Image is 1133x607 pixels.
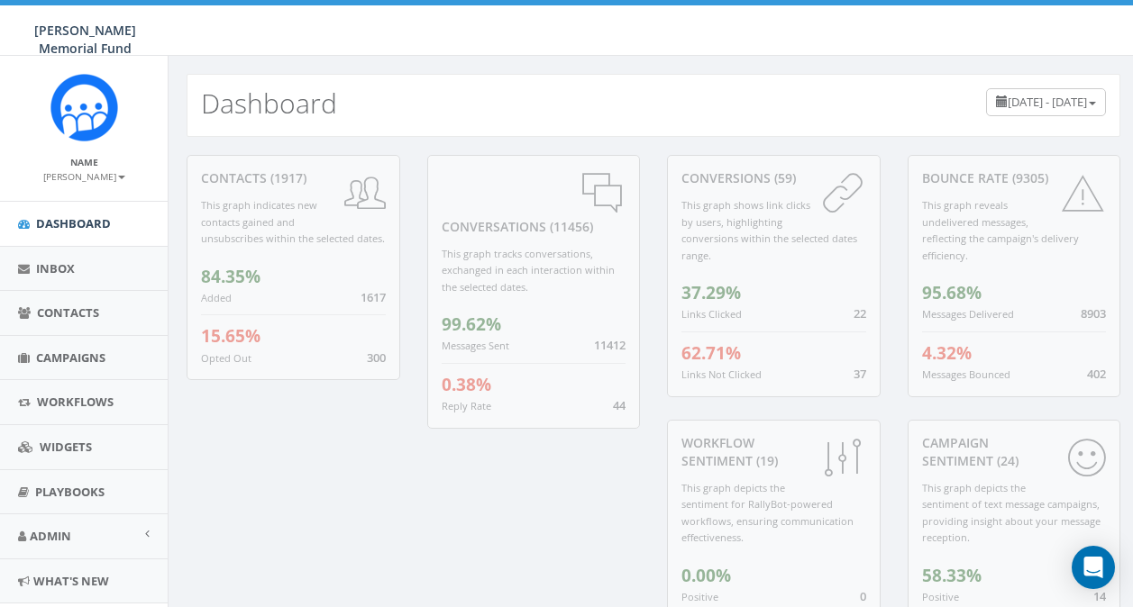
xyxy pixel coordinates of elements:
span: 44 [613,397,626,413]
span: What's New [33,573,109,589]
small: This graph indicates new contacts gained and unsubscribes within the selected dates. [201,198,385,245]
span: 0.38% [442,373,491,396]
span: 11412 [594,337,626,353]
small: This graph depicts the sentiment for RallyBot-powered workflows, ensuring communication effective... [681,481,854,545]
span: Playbooks [35,484,105,500]
span: 15.65% [201,324,260,348]
a: [PERSON_NAME] [43,168,125,184]
span: 22 [854,305,866,322]
span: 14 [1093,588,1106,604]
span: Workflows [37,394,114,410]
span: 4.32% [922,341,972,365]
small: Messages Bounced [922,367,1010,381]
span: 1617 [361,289,386,305]
small: Messages Sent [442,339,509,352]
span: 99.62% [442,313,501,336]
h2: Dashboard [201,88,337,118]
div: Bounce Rate [922,169,1107,187]
span: Campaigns [36,349,105,366]
small: This graph reveals undelivered messages, reflecting the campaign's delivery efficiency. [922,198,1079,262]
div: Workflow Sentiment [681,434,866,470]
span: (19) [753,452,778,469]
div: conversions [681,169,866,187]
span: 84.35% [201,265,260,288]
span: 58.33% [922,564,982,587]
span: (9305) [1009,169,1048,186]
img: Rally_Corp_Icon.png [50,74,118,141]
div: Campaign Sentiment [922,434,1107,470]
small: Opted Out [201,351,251,365]
small: Links Clicked [681,307,742,321]
small: Name [70,156,98,168]
small: Reply Rate [442,399,491,412]
span: 0.00% [681,564,731,587]
span: 0 [860,588,866,604]
span: Admin [30,528,71,544]
span: 62.71% [681,341,741,365]
span: 95.68% [922,281,982,304]
small: Added [201,291,232,304]
span: 300 [367,349,386,366]
small: This graph depicts the sentiment of text message campaigns, providing insight about your message ... [922,481,1101,545]
span: (1917) [267,169,306,186]
span: [PERSON_NAME] Memorial Fund [34,22,136,57]
span: Inbox [36,260,75,276]
span: 8903 [1081,305,1106,322]
span: 402 [1087,366,1106,382]
small: Positive [681,590,718,603]
small: This graph tracks conversations, exchanged in each interaction within the selected dates. [442,247,615,294]
div: contacts [201,169,386,187]
span: Contacts [37,304,99,321]
small: [PERSON_NAME] [43,170,125,183]
div: conversations [442,169,626,236]
span: Dashboard [36,215,111,231]
small: Messages Delivered [922,307,1014,321]
span: Widgets [40,439,92,455]
span: 37 [854,366,866,382]
small: Positive [922,590,959,603]
span: (11456) [546,218,593,235]
span: [DATE] - [DATE] [1008,94,1087,110]
span: 37.29% [681,281,741,304]
span: (59) [771,169,796,186]
small: Links Not Clicked [681,367,762,381]
span: (24) [993,452,1019,469]
small: This graph shows link clicks by users, highlighting conversions within the selected dates range. [681,198,857,262]
div: Open Intercom Messenger [1072,546,1115,589]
